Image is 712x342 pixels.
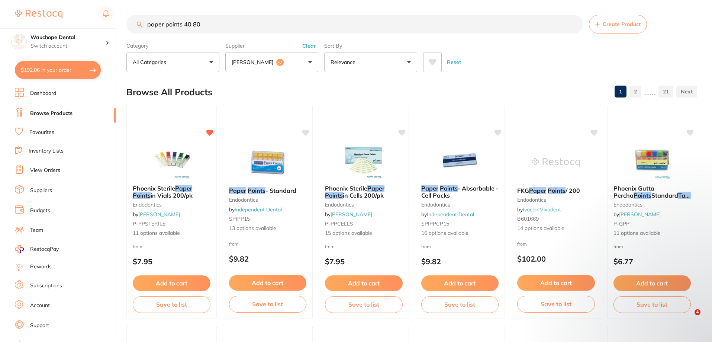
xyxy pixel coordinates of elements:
[300,42,318,49] button: Clear
[532,144,580,181] img: FKG Paper Points / 200
[615,84,626,99] a: 1
[325,244,335,249] span: from
[325,275,403,291] button: Add to cart
[325,230,403,237] span: 15 options available
[325,257,403,266] p: $7.95
[244,144,292,181] img: Paper Points - Standard
[30,322,49,329] a: Support
[421,185,438,192] em: Paper
[421,244,431,249] span: from
[229,206,282,213] span: by
[695,309,700,315] span: 4
[30,263,52,271] a: Rewards
[138,211,180,218] a: [PERSON_NAME]
[517,206,561,213] span: by
[517,187,529,194] span: FKG
[517,225,595,232] span: 14 options available
[133,230,210,237] span: 11 options available
[232,58,276,66] p: [PERSON_NAME]
[325,185,367,192] span: Phoenix Sterile
[133,185,175,192] span: Phoenix Sterile
[30,42,106,50] p: Switch account
[30,34,106,41] h4: Wauchope Dental
[421,185,499,199] span: - Absorbable - Cell Packs
[15,245,59,253] a: RestocqPay
[133,202,210,208] small: endodontics
[248,187,265,194] em: Points
[229,197,307,203] small: endodontics
[421,230,499,237] span: 16 options available
[15,6,62,23] a: Restocq Logo
[147,142,196,179] img: Phoenix Sterile Paper Points in Vials 200/pk
[629,84,641,99] a: 2
[517,275,595,291] button: Add to cart
[325,202,403,208] small: endodontics
[421,211,474,218] span: by
[325,185,403,199] b: Phoenix Sterile Paper Points in Cells 200/pk
[679,309,697,327] iframe: Intercom live chat
[29,129,54,136] a: Favourites
[517,215,539,222] span: B601669
[30,282,62,290] a: Subscriptions
[421,257,499,266] p: $9.82
[126,52,219,72] button: All Categories
[229,241,239,247] span: from
[421,275,499,291] button: Add to cart
[324,42,417,49] label: Sort By
[229,296,307,312] button: Save to list
[229,215,250,222] span: SPIPP15
[133,296,210,313] button: Save to list
[517,255,595,263] p: $102.00
[421,185,499,199] b: Paper Points - Absorbable - Cell Packs
[325,211,372,218] span: by
[436,142,484,179] img: Paper Points - Absorbable - Cell Packs
[15,61,101,79] button: $192.06 in your order
[235,206,282,213] a: Independent Dental
[30,227,43,234] a: Team
[560,160,708,322] iframe: Intercom notifications message
[644,87,655,96] p: ......
[126,15,583,33] input: Search Products
[30,90,56,97] a: Dashboard
[529,187,546,194] em: Paper
[133,275,210,291] button: Add to cart
[517,197,595,203] small: endodontics
[367,185,384,192] em: Paper
[325,296,403,313] button: Save to list
[229,225,307,232] span: 13 options available
[12,34,26,49] img: Wauchope Dental
[229,275,307,291] button: Add to cart
[324,52,417,72] button: Relevance
[133,257,210,266] p: $7.95
[276,59,284,66] span: +7
[331,211,372,218] a: [PERSON_NAME]
[15,245,24,253] img: RestocqPay
[628,142,676,179] img: Phoenix Gutta Percha Points Standard Taper .02 120/pk
[229,187,246,194] em: Paper
[343,192,384,199] span: in Cells 200/pk
[445,52,463,72] button: Reset
[325,192,343,199] em: Points
[421,220,449,227] span: SPIPPCP15
[225,52,318,72] button: [PERSON_NAME]+7
[331,58,358,66] p: Relevance
[603,21,641,27] span: Create Product
[30,302,50,309] a: Account
[133,220,165,227] span: P-PPSTERILE
[229,187,307,194] b: Paper Points - Standard
[30,110,73,117] a: Browse Products
[133,192,151,199] em: Points
[175,185,192,192] em: Paper
[523,206,561,213] a: Ivoclar Vivadent
[133,58,169,66] p: All Categories
[30,187,52,194] a: Suppliers
[126,42,219,49] label: Category
[427,211,474,218] a: Independent Dental
[548,187,566,194] em: Points
[15,10,62,19] img: Restocq Logo
[30,207,50,214] a: Budgets
[133,211,180,218] span: by
[133,185,210,199] b: Phoenix Sterile Paper Points in Vials 200/pk
[325,220,353,227] span: P-PPCELLS
[658,84,673,99] a: 21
